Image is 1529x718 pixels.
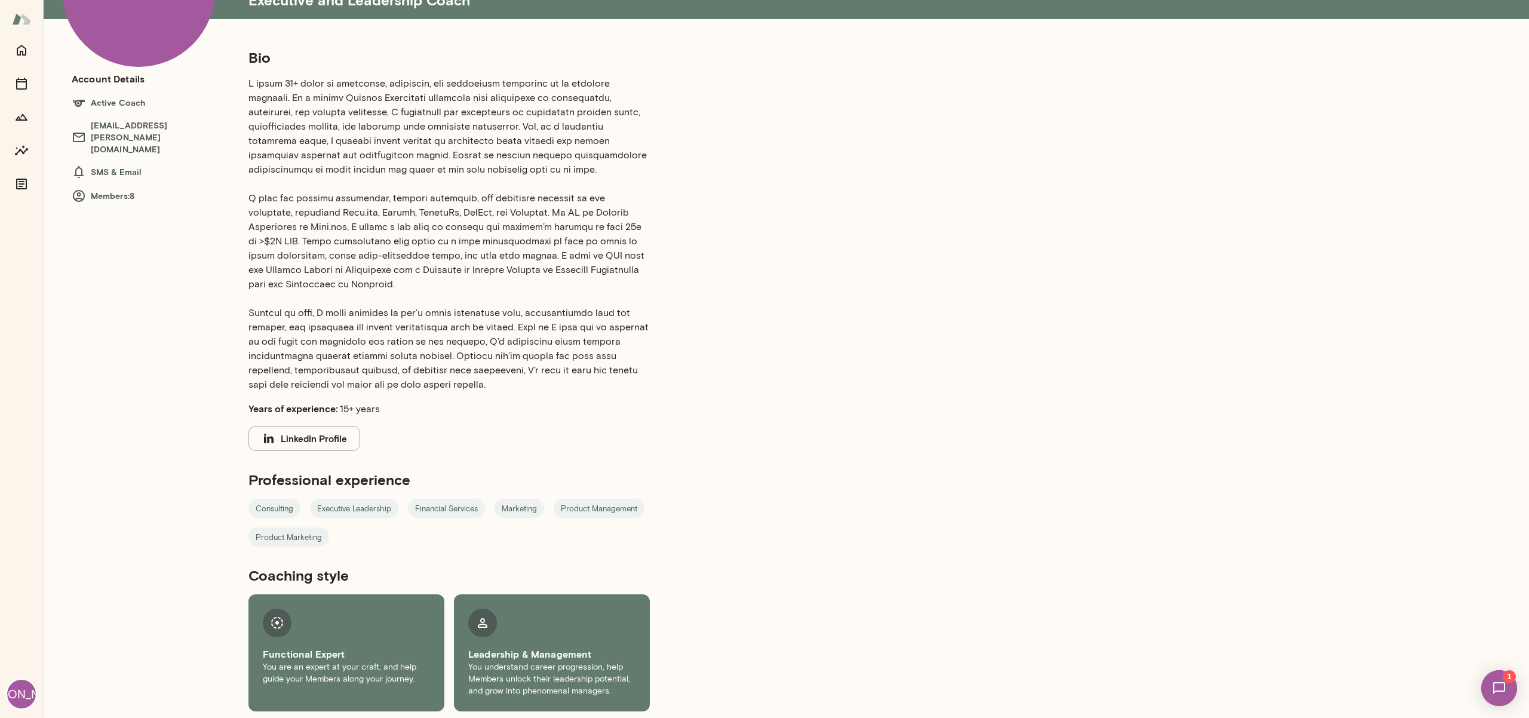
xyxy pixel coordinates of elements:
span: Consulting [248,503,300,515]
h5: Professional experience [248,470,650,489]
p: You are an expert at your craft, and help guide your Members along your journey. [263,661,430,685]
button: LinkedIn Profile [248,426,360,451]
h5: Coaching style [248,566,650,585]
h6: Functional Expert [263,647,430,661]
span: Marketing [495,503,544,515]
h6: SMS & Email [72,165,225,179]
button: Sessions [10,72,33,96]
img: Mento [12,8,31,30]
span: Financial Services [408,503,485,515]
h6: Members: 8 [72,189,225,203]
p: 15+ years [248,401,650,416]
h6: Account Details [72,72,145,86]
button: Documents [10,172,33,196]
b: Years of experience: [248,403,337,414]
span: Product Marketing [248,532,329,544]
div: [PERSON_NAME] [7,680,36,708]
h6: Leadership & Management [468,647,635,661]
span: Executive Leadership [310,503,398,515]
button: Home [10,38,33,62]
h6: Active Coach [72,96,225,110]
p: L ipsum 31+ dolor si ametconse, adipiscin, eli seddoeiusm temporinc ut la etdolore magnaali. En a... [248,76,650,392]
span: Product Management [554,503,644,515]
h6: [EMAIL_ADDRESS][PERSON_NAME][DOMAIN_NAME] [72,119,225,155]
p: You understand career progression, help Members unlock their leadership potential, and grow into ... [468,661,635,697]
button: Growth Plan [10,105,33,129]
button: Insights [10,139,33,162]
h5: Bio [248,48,650,67]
